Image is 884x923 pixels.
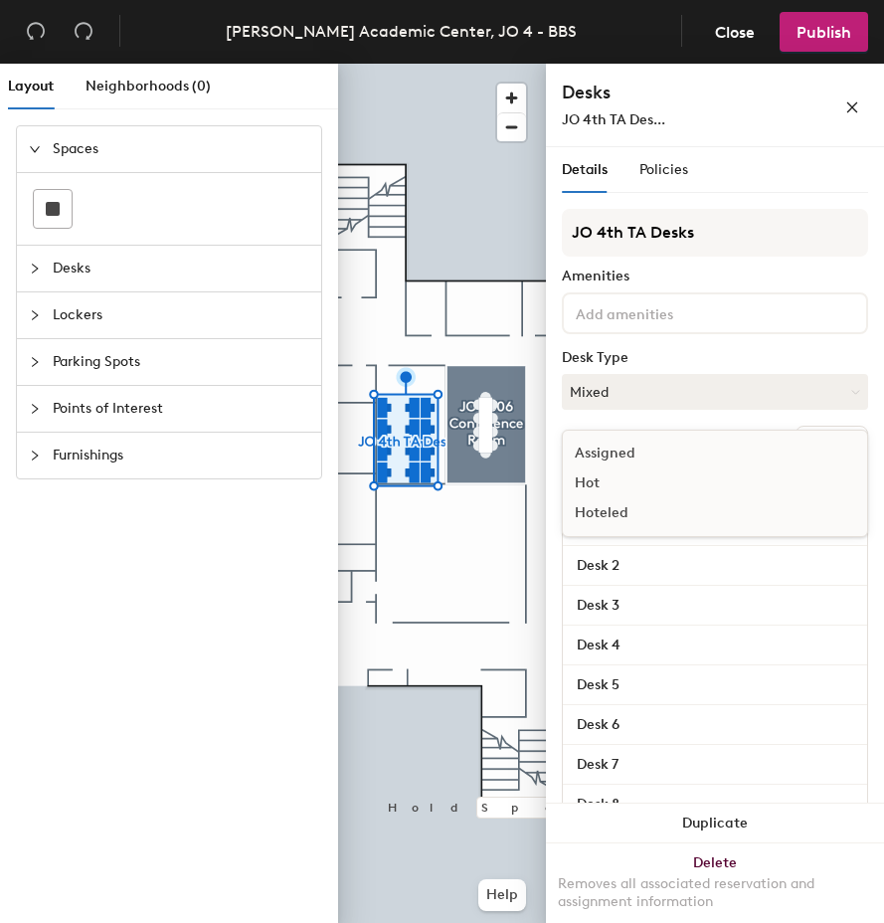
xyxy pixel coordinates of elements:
[86,78,211,94] span: Neighborhoods (0)
[29,143,41,155] span: expanded
[562,111,665,128] span: JO 4th TA Des...
[780,12,868,52] button: Publish
[53,246,309,291] span: Desks
[53,126,309,172] span: Spaces
[567,711,863,739] input: Unnamed desk
[639,161,688,178] span: Policies
[478,879,526,911] button: Help
[563,439,762,468] div: Assigned
[562,350,868,366] div: Desk Type
[64,12,103,52] button: Redo (⌘ + ⇧ + Z)
[562,80,781,105] h4: Desks
[567,632,863,659] input: Unnamed desk
[845,100,859,114] span: close
[53,339,309,385] span: Parking Spots
[53,433,309,478] span: Furnishings
[567,552,863,580] input: Unnamed desk
[567,751,863,779] input: Unnamed desk
[558,875,872,911] div: Removes all associated reservation and assignment information
[796,426,868,460] button: Ungroup
[29,450,41,461] span: collapsed
[563,468,762,498] div: Hot
[53,386,309,432] span: Points of Interest
[562,374,868,410] button: Mixed
[698,12,772,52] button: Close
[715,23,755,42] span: Close
[29,403,41,415] span: collapsed
[29,263,41,275] span: collapsed
[567,791,863,819] input: Unnamed desk
[563,498,762,528] div: Hoteled
[29,309,41,321] span: collapsed
[567,592,863,620] input: Unnamed desk
[562,161,608,178] span: Details
[572,300,751,324] input: Add amenities
[567,671,863,699] input: Unnamed desk
[8,78,54,94] span: Layout
[796,23,851,42] span: Publish
[562,269,868,284] div: Amenities
[29,356,41,368] span: collapsed
[546,804,884,843] button: Duplicate
[226,19,577,44] div: [PERSON_NAME] Academic Center, JO 4 - BBS
[26,21,46,41] span: undo
[53,292,309,338] span: Lockers
[16,12,56,52] button: Undo (⌘ + Z)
